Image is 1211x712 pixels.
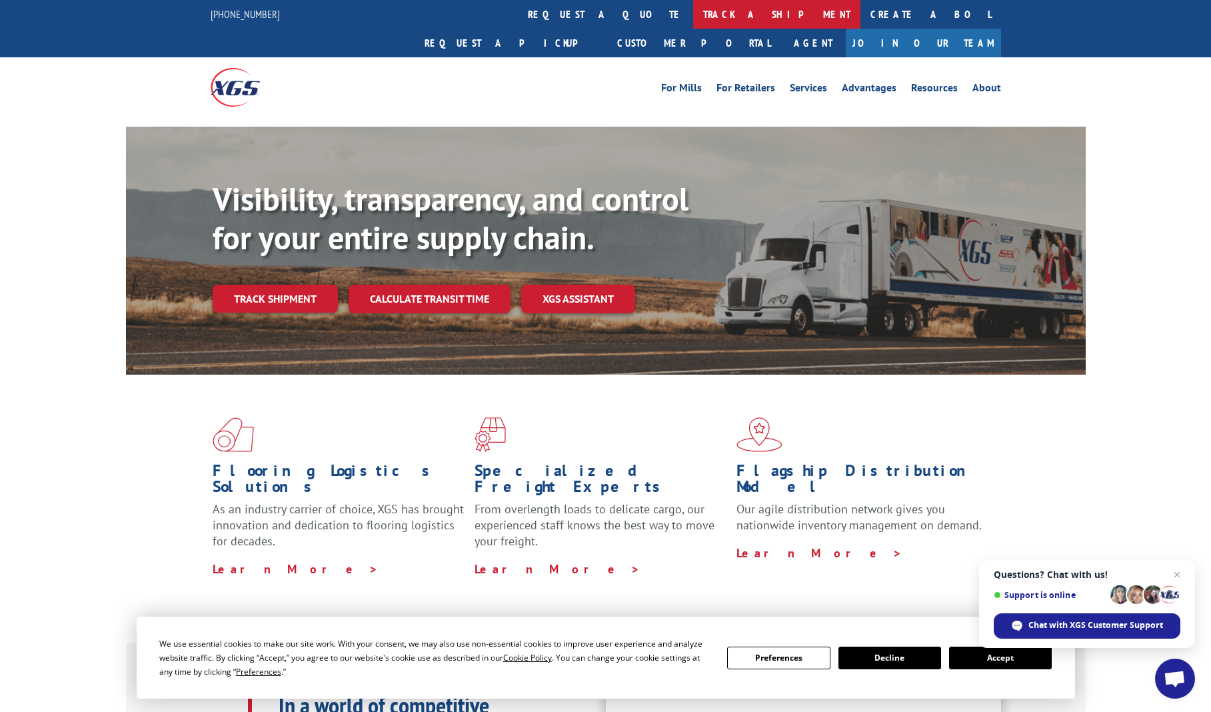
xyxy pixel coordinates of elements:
a: XGS ASSISTANT [521,285,635,313]
div: Cookie Consent Prompt [137,617,1075,699]
a: Customer Portal [607,29,780,57]
span: Our agile distribution network gives you nationwide inventory management on demand. [736,501,982,533]
h1: Specialized Freight Experts [475,463,726,501]
span: Preferences [236,666,281,677]
h1: Flagship Distribution Model [736,463,988,501]
span: Close chat [1169,567,1185,583]
a: Learn More > [475,561,640,577]
div: Open chat [1155,659,1195,699]
b: Visibility, transparency, and control for your entire supply chain. [213,178,688,258]
a: Join Our Team [846,29,1001,57]
div: Chat with XGS Customer Support [994,613,1180,639]
img: xgs-icon-total-supply-chain-intelligence-red [213,417,254,452]
a: For Retailers [716,83,775,97]
a: For Mills [661,83,702,97]
a: Track shipment [213,285,338,313]
a: Resources [911,83,958,97]
span: Questions? Chat with us! [994,569,1180,580]
span: Support is online [994,590,1106,600]
span: Chat with XGS Customer Support [1028,619,1163,631]
span: As an industry carrier of choice, XGS has brought innovation and dedication to flooring logistics... [213,501,464,549]
button: Accept [949,647,1052,669]
button: Decline [838,647,941,669]
img: xgs-icon-flagship-distribution-model-red [736,417,782,452]
a: About [972,83,1001,97]
a: Services [790,83,827,97]
a: Agent [780,29,846,57]
a: Advantages [842,83,896,97]
h1: Flooring Logistics Solutions [213,463,465,501]
p: From overlength loads to delicate cargo, our experienced staff knows the best way to move your fr... [475,501,726,561]
button: Preferences [727,647,830,669]
a: Calculate transit time [349,285,511,313]
a: Request a pickup [415,29,607,57]
a: Learn More > [213,561,379,577]
span: Cookie Policy [503,652,552,663]
div: We use essential cookies to make our site work. With your consent, we may also use non-essential ... [159,637,711,679]
a: [PHONE_NUMBER] [211,7,280,21]
img: xgs-icon-focused-on-flooring-red [475,417,506,452]
a: Learn More > [736,545,902,561]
